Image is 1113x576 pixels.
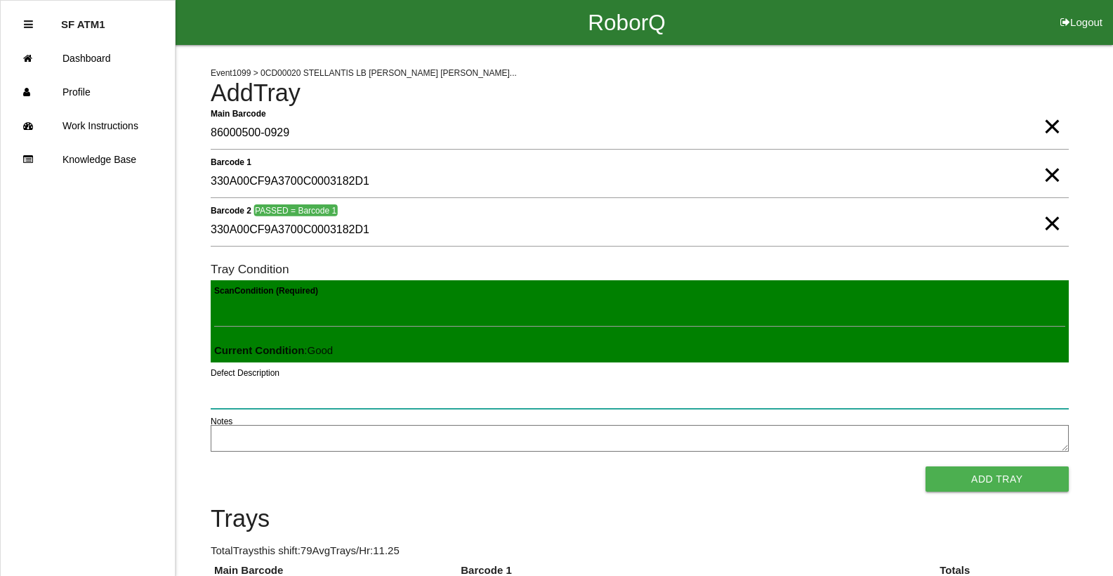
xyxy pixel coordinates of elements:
h6: Tray Condition [211,263,1069,276]
h4: Add Tray [211,80,1069,107]
a: Profile [1,75,175,109]
span: Clear Input [1043,98,1061,126]
a: Dashboard [1,41,175,75]
span: Clear Input [1043,147,1061,175]
a: Knowledge Base [1,143,175,176]
button: Add Tray [926,466,1069,492]
h4: Trays [211,506,1069,532]
b: Scan Condition (Required) [214,286,318,296]
b: Current Condition [214,344,304,356]
span: : Good [214,344,333,356]
span: Clear Input [1043,195,1061,223]
b: Main Barcode [211,108,266,118]
a: Work Instructions [1,109,175,143]
b: Barcode 1 [211,157,251,166]
p: SF ATM1 [61,8,105,30]
b: Barcode 2 [211,205,251,215]
p: Total Trays this shift: 79 Avg Trays /Hr: 11.25 [211,543,1069,559]
input: Required [211,117,1069,150]
span: Event 1099 > 0CD00020 STELLANTIS LB [PERSON_NAME] [PERSON_NAME]... [211,68,517,78]
div: Close [24,8,33,41]
label: Defect Description [211,367,279,379]
span: PASSED = Barcode 1 [253,204,337,216]
label: Notes [211,415,232,428]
